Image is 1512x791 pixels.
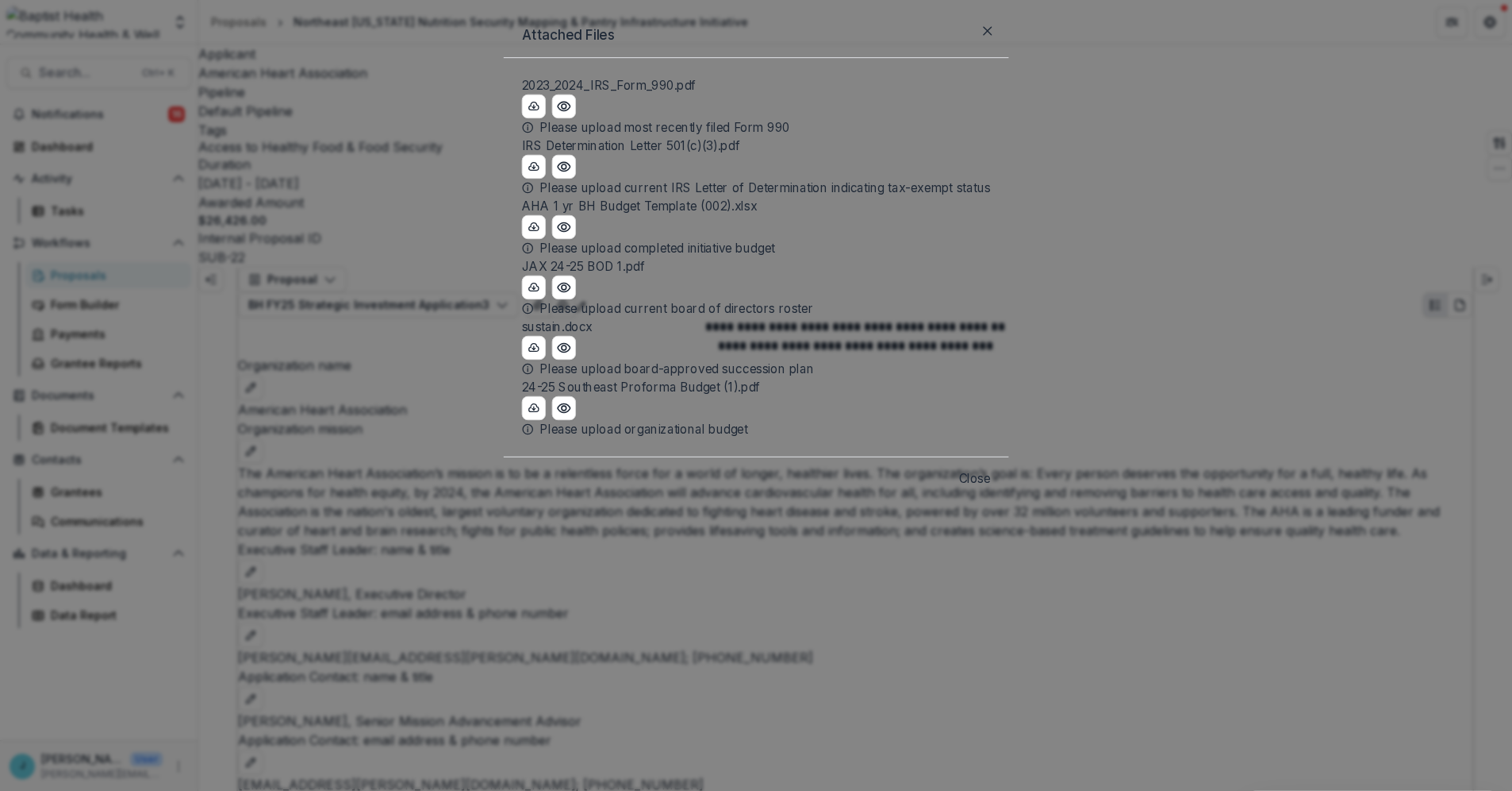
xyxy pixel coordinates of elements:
button: download-button [522,215,546,239]
button: download-button [522,276,546,299]
p: 24-25 Southeast Proforma Budget (1).pdf [522,378,760,396]
p: IRS Determination Letter 501(c)(3).pdf [522,137,740,155]
p: Please upload current board of directors roster [539,299,813,318]
p: 2023_2024_IRS_Form_990.pdf [522,76,696,95]
button: Preview 2023_2024_IRS_Form_990.pdf [552,95,576,118]
p: sustain.docx [522,318,593,336]
p: Please upload board-approved succession plan [539,360,814,378]
p: JAX 24-25 BOD 1.pdf [522,257,645,276]
button: download-button [522,155,546,179]
button: download-button [522,396,546,420]
p: Please upload current IRS Letter of Determination indicating tax-exempt status [539,179,990,197]
button: download-button [522,95,546,118]
header: Attached Files [504,13,1009,58]
button: Preview IRS Determination Letter 501(c)(3).pdf [552,155,576,179]
button: download-button [522,336,546,360]
button: Preview sustain.docx [552,336,576,360]
button: Close [975,19,999,43]
p: AHA 1 yr BH Budget Template (002).xlsx [522,197,757,215]
p: Please upload organizational budget [539,420,747,438]
button: Preview AHA 1 yr BH Budget Template (002).xlsx [552,215,576,239]
button: Preview 24-25 Southeast Proforma Budget (1).pdf [552,396,576,420]
p: Please upload completed initiative budget [539,239,774,257]
button: Close [959,469,991,488]
p: Please upload most recently filed Form 990 [539,118,789,137]
button: Preview JAX 24-25 BOD 1.pdf [552,276,576,299]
